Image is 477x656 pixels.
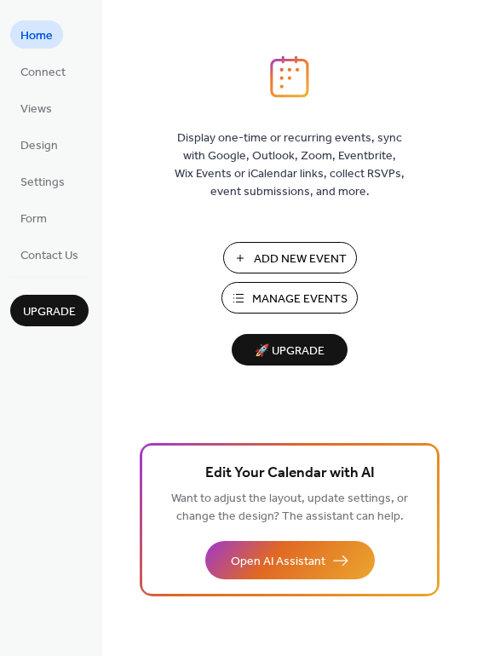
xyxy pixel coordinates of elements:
[10,20,63,49] a: Home
[10,94,62,122] a: Views
[20,247,78,265] span: Contact Us
[242,340,337,363] span: 🚀 Upgrade
[10,167,75,195] a: Settings
[10,295,89,326] button: Upgrade
[20,210,47,228] span: Form
[20,174,65,192] span: Settings
[20,27,53,45] span: Home
[10,130,68,158] a: Design
[223,242,357,273] button: Add New Event
[252,291,348,308] span: Manage Events
[10,204,57,232] a: Form
[205,541,375,579] button: Open AI Assistant
[23,303,76,321] span: Upgrade
[20,64,66,82] span: Connect
[221,282,358,314] button: Manage Events
[175,129,405,201] span: Display one-time or recurring events, sync with Google, Outlook, Zoom, Eventbrite, Wix Events or ...
[270,55,309,98] img: logo_icon.svg
[205,462,375,486] span: Edit Your Calendar with AI
[171,487,408,528] span: Want to adjust the layout, update settings, or change the design? The assistant can help.
[254,250,347,268] span: Add New Event
[231,553,325,571] span: Open AI Assistant
[20,137,58,155] span: Design
[10,57,76,85] a: Connect
[10,240,89,268] a: Contact Us
[20,101,52,118] span: Views
[232,334,348,365] button: 🚀 Upgrade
